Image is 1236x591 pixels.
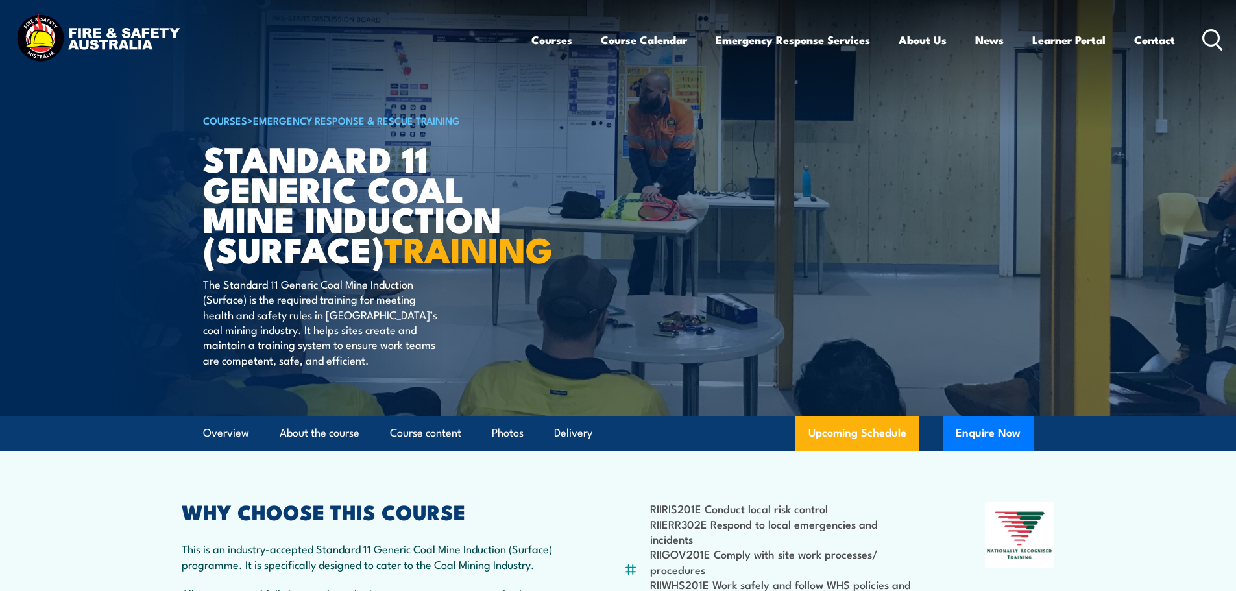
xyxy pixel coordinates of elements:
[650,546,922,577] li: RIIGOV201E Comply with site work processes/ procedures
[650,501,922,516] li: RIIRIS201E Conduct local risk control
[531,23,572,57] a: Courses
[943,416,1034,451] button: Enquire Now
[182,541,561,572] p: This is an industry-accepted Standard 11 Generic Coal Mine Induction (Surface) programme. It is s...
[203,143,524,264] h1: Standard 11 Generic Coal Mine Induction (Surface)
[1134,23,1175,57] a: Contact
[601,23,687,57] a: Course Calendar
[554,416,592,450] a: Delivery
[899,23,947,57] a: About Us
[795,416,919,451] a: Upcoming Schedule
[390,416,461,450] a: Course content
[253,113,460,127] a: Emergency Response & Rescue Training
[280,416,359,450] a: About the course
[985,502,1055,568] img: Nationally Recognised Training logo.
[203,416,249,450] a: Overview
[384,221,553,275] strong: TRAINING
[203,113,247,127] a: COURSES
[203,276,440,367] p: The Standard 11 Generic Coal Mine Induction (Surface) is the required training for meeting health...
[492,416,524,450] a: Photos
[716,23,870,57] a: Emergency Response Services
[203,112,524,128] h6: >
[975,23,1004,57] a: News
[1032,23,1106,57] a: Learner Portal
[650,516,922,547] li: RIIERR302E Respond to local emergencies and incidents
[182,502,561,520] h2: WHY CHOOSE THIS COURSE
